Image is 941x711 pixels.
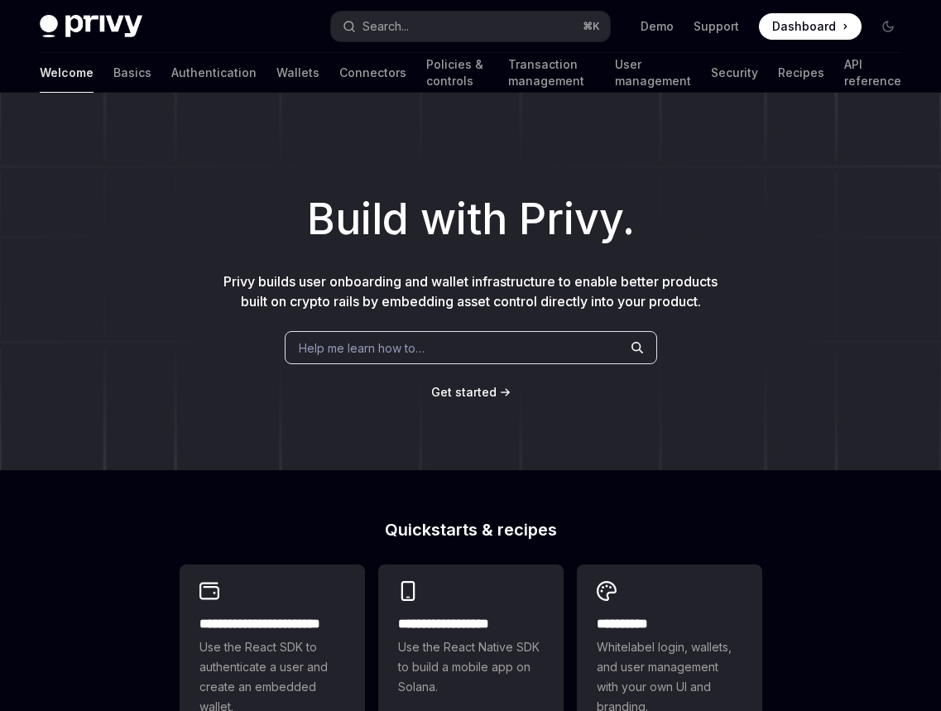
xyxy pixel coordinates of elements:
[759,13,862,40] a: Dashboard
[778,53,824,93] a: Recipes
[339,53,406,93] a: Connectors
[362,17,409,36] div: Search...
[40,15,142,38] img: dark logo
[431,384,497,401] a: Get started
[113,53,151,93] a: Basics
[299,339,425,357] span: Help me learn how to…
[844,53,901,93] a: API reference
[26,187,915,252] h1: Build with Privy.
[641,18,674,35] a: Demo
[398,637,544,697] span: Use the React Native SDK to build a mobile app on Solana.
[431,385,497,399] span: Get started
[711,53,758,93] a: Security
[583,20,600,33] span: ⌘ K
[331,12,609,41] button: Open search
[223,273,718,310] span: Privy builds user onboarding and wallet infrastructure to enable better products built on crypto ...
[694,18,739,35] a: Support
[508,53,595,93] a: Transaction management
[875,13,901,40] button: Toggle dark mode
[426,53,488,93] a: Policies & controls
[772,18,836,35] span: Dashboard
[180,521,762,538] h2: Quickstarts & recipes
[615,53,691,93] a: User management
[171,53,257,93] a: Authentication
[276,53,319,93] a: Wallets
[40,53,94,93] a: Welcome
